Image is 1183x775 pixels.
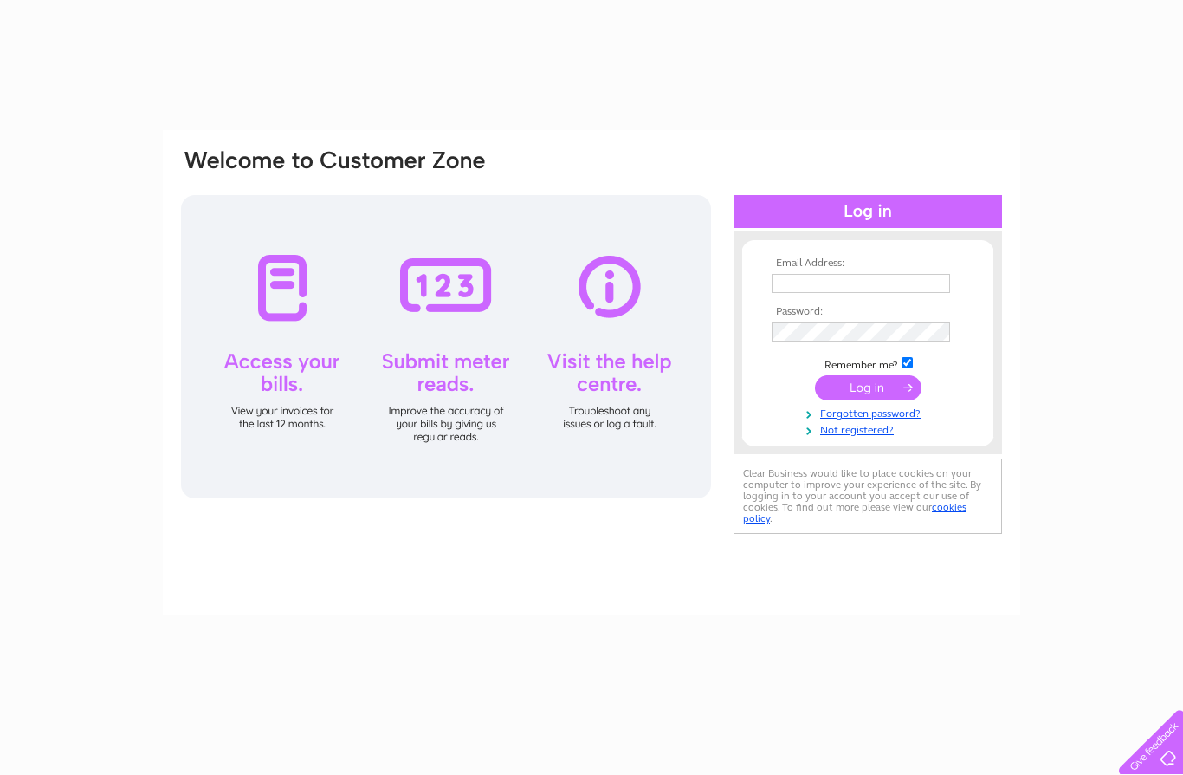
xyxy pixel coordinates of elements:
[767,355,968,372] td: Remember me?
[734,459,1002,534] div: Clear Business would like to place cookies on your computer to improve your experience of the sit...
[767,306,968,318] th: Password:
[767,257,968,270] th: Email Address:
[815,375,921,400] input: Submit
[772,420,968,437] a: Not registered?
[772,404,968,420] a: Forgotten password?
[743,501,966,524] a: cookies policy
